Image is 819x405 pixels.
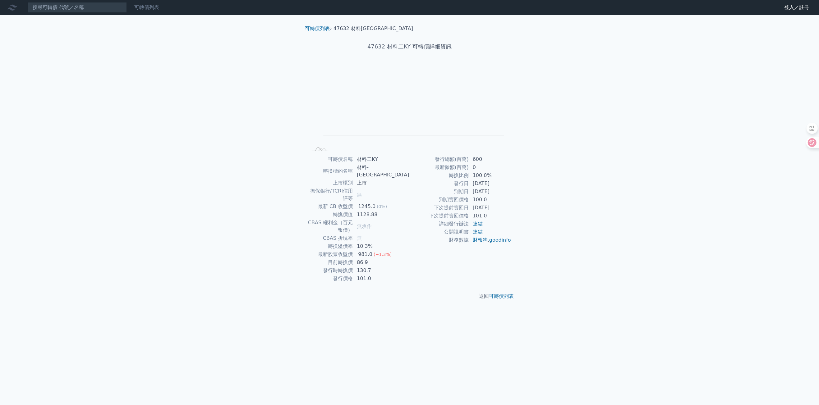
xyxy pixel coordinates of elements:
td: 下次提前賣回日 [410,204,469,212]
td: 材料-[GEOGRAPHIC_DATA] [353,163,409,179]
a: 可轉債列表 [305,25,330,31]
span: 無 [357,192,362,198]
td: 0 [469,163,512,171]
td: 轉換溢價率 [308,242,353,250]
li: › [305,25,332,32]
span: 無承作 [357,223,372,229]
td: 101.0 [469,212,512,220]
td: 101.0 [353,275,409,283]
td: 轉換價值 [308,211,353,219]
td: 發行價格 [308,275,353,283]
td: [DATE] [469,188,512,196]
div: 981.0 [357,251,374,258]
td: 發行總額(百萬) [410,155,469,163]
td: 到期日 [410,188,469,196]
div: 1245.0 [357,203,377,210]
span: 無 [357,235,362,241]
td: 10.3% [353,242,409,250]
a: goodinfo [489,237,511,243]
a: 財報狗 [473,237,488,243]
td: 100.0 [469,196,512,204]
td: , [469,236,512,244]
g: Chart [318,70,504,144]
td: CBAS 折現率 [308,234,353,242]
td: 發行時轉換價 [308,266,353,275]
td: [DATE] [469,180,512,188]
td: 轉換標的名稱 [308,163,353,179]
td: 下次提前賣回價格 [410,212,469,220]
td: 130.7 [353,266,409,275]
td: 可轉債名稱 [308,155,353,163]
span: (+1.3%) [374,252,392,257]
td: CBAS 權利金（百元報價） [308,219,353,234]
td: 100.0% [469,171,512,180]
a: 可轉債列表 [489,293,514,299]
td: 轉換比例 [410,171,469,180]
td: 詳細發行辦法 [410,220,469,228]
td: 材料二KY [353,155,409,163]
td: 擔保銀行/TCRI信用評等 [308,187,353,202]
td: [DATE] [469,204,512,212]
td: 1128.88 [353,211,409,219]
td: 財務數據 [410,236,469,244]
td: 發行日 [410,180,469,188]
input: 搜尋可轉債 代號／名稱 [27,2,127,13]
td: 上市櫃別 [308,179,353,187]
td: 目前轉換價 [308,258,353,266]
td: 到期賣回價格 [410,196,469,204]
a: 登入／註冊 [779,2,814,12]
p: 返回 [300,293,519,300]
a: 連結 [473,221,483,227]
td: 最新餘額(百萬) [410,163,469,171]
a: 連結 [473,229,483,235]
td: 公開說明書 [410,228,469,236]
span: (0%) [377,204,387,209]
h1: 47632 材料二KY 可轉債詳細資訊 [300,42,519,51]
td: 600 [469,155,512,163]
td: 上市 [353,179,409,187]
td: 最新 CB 收盤價 [308,202,353,211]
td: 86.9 [353,258,409,266]
li: 47632 材料[GEOGRAPHIC_DATA] [334,25,413,32]
a: 可轉債列表 [134,4,159,10]
td: 最新股票收盤價 [308,250,353,258]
